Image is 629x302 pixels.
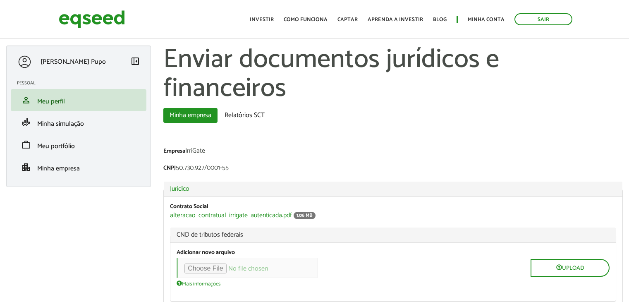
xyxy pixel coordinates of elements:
[11,156,146,178] li: Minha empresa
[17,81,146,86] h2: Pessoal
[433,17,447,22] a: Blog
[531,259,610,277] button: Upload
[177,280,220,287] a: Mais informações
[17,162,140,172] a: apartmentMinha empresa
[17,95,140,105] a: personMeu perfil
[284,17,328,22] a: Como funciona
[130,56,140,66] span: left_panel_close
[170,186,616,192] a: Jurídico
[163,148,623,156] div: IrriGate
[21,95,31,105] span: person
[163,46,623,104] h1: Enviar documentos jurídicos e financeiros
[170,204,208,210] label: Contrato Social
[294,212,316,219] span: 1.06 MB
[21,162,31,172] span: apartment
[37,163,80,174] span: Minha empresa
[163,149,185,154] label: Empresa
[37,118,84,129] span: Minha simulação
[177,250,235,256] label: Adicionar novo arquivo
[11,89,146,111] li: Meu perfil
[170,212,292,219] a: alteracao_contratual_irrigate_autenticada.pdf
[37,141,75,152] span: Meu portfólio
[337,17,358,22] a: Captar
[11,111,146,134] li: Minha simulação
[163,165,623,173] div: 50.730.927/0001-55
[21,140,31,150] span: work
[163,108,218,123] a: Minha empresa
[17,117,140,127] a: finance_modeMinha simulação
[41,58,106,66] p: [PERSON_NAME] Pupo
[250,17,274,22] a: Investir
[163,165,176,171] label: CNPJ
[59,8,125,30] img: EqSeed
[11,134,146,156] li: Meu portfólio
[218,108,271,123] a: Relatórios SCT
[21,117,31,127] span: finance_mode
[37,96,65,107] span: Meu perfil
[177,232,610,238] span: CND de tributos federais
[468,17,505,22] a: Minha conta
[368,17,423,22] a: Aprenda a investir
[17,140,140,150] a: workMeu portfólio
[130,56,140,68] a: Colapsar menu
[514,13,572,25] a: Sair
